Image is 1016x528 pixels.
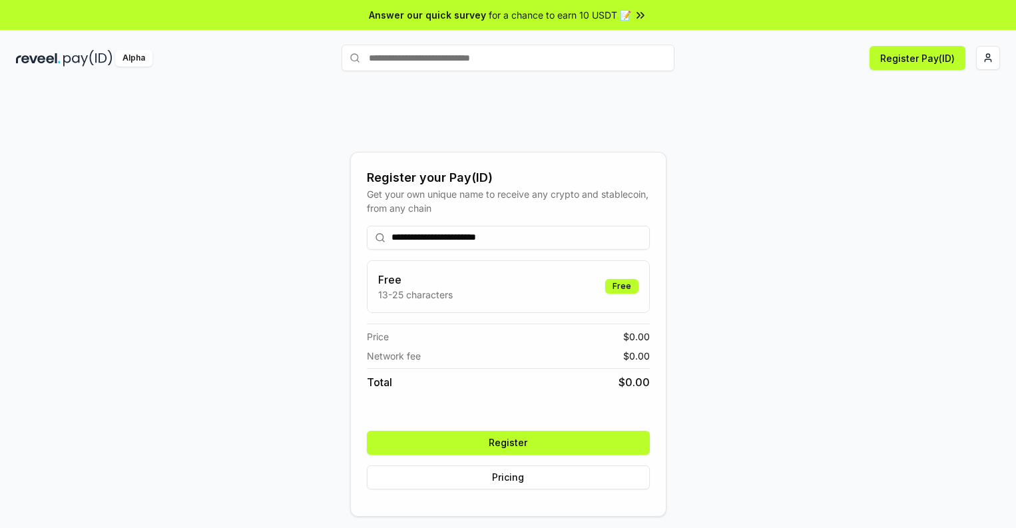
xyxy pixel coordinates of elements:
[367,168,650,187] div: Register your Pay(ID)
[378,288,453,302] p: 13-25 characters
[619,374,650,390] span: $ 0.00
[489,8,631,22] span: for a chance to earn 10 USDT 📝
[605,279,638,294] div: Free
[367,431,650,455] button: Register
[115,50,152,67] div: Alpha
[378,272,453,288] h3: Free
[369,8,486,22] span: Answer our quick survey
[367,349,421,363] span: Network fee
[367,374,392,390] span: Total
[63,50,113,67] img: pay_id
[870,46,965,70] button: Register Pay(ID)
[367,330,389,344] span: Price
[367,465,650,489] button: Pricing
[367,187,650,215] div: Get your own unique name to receive any crypto and stablecoin, from any chain
[16,50,61,67] img: reveel_dark
[623,349,650,363] span: $ 0.00
[623,330,650,344] span: $ 0.00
